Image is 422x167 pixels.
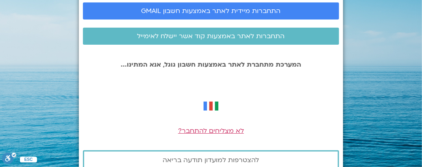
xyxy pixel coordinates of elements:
a: התחברות לאתר באמצעות קוד אשר יישלח לאימייל [83,28,339,45]
span: להצטרפות למועדון תודעה בריאה [163,156,259,164]
span: התחברות לאתר באמצעות קוד אשר יישלח לאימייל [137,33,285,40]
a: לא מצליחים להתחבר? [178,126,244,135]
a: התחברות מיידית לאתר באמצעות חשבון GMAIL [83,2,339,20]
p: המערכת מתחברת לאתר באמצעות חשבון גוגל, אנא המתינו... [83,61,339,68]
span: התחברות מיידית לאתר באמצעות חשבון GMAIL [141,7,281,15]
